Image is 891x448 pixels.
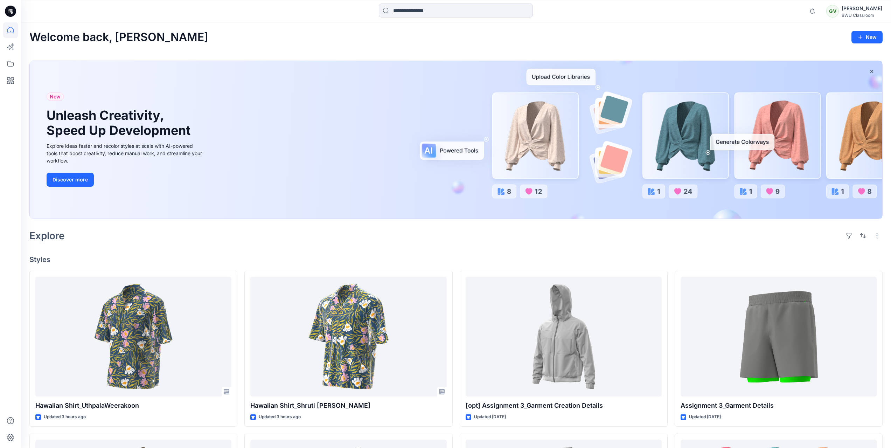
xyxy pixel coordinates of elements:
[826,5,839,18] div: GV
[851,31,883,43] button: New
[250,401,446,411] p: Hawaiian Shirt_Shruti [PERSON_NAME]
[47,173,204,187] a: Discover more
[29,31,208,44] h2: Welcome back, [PERSON_NAME]
[29,230,65,241] h2: Explore
[689,413,721,421] p: Updated [DATE]
[466,401,662,411] p: [opt] Assignment 3_Garment Creation Details
[681,277,877,397] a: Assignment 3_Garment Details
[250,277,446,397] a: Hawaiian Shirt_Shruti Rathor
[47,142,204,164] div: Explore ideas faster and recolor styles at scale with AI-powered tools that boost creativity, red...
[47,108,194,138] h1: Unleash Creativity, Speed Up Development
[35,277,231,397] a: Hawaiian Shirt_UthpalaWeerakoon
[29,255,883,264] h4: Styles
[474,413,506,421] p: Updated [DATE]
[50,92,61,101] span: New
[259,413,301,421] p: Updated 3 hours ago
[35,401,231,411] p: Hawaiian Shirt_UthpalaWeerakoon
[47,173,94,187] button: Discover more
[842,13,882,18] div: BWU Classroom
[44,413,86,421] p: Updated 3 hours ago
[842,4,882,13] div: [PERSON_NAME]
[466,277,662,397] a: [opt] Assignment 3_Garment Creation Details
[681,401,877,411] p: Assignment 3_Garment Details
